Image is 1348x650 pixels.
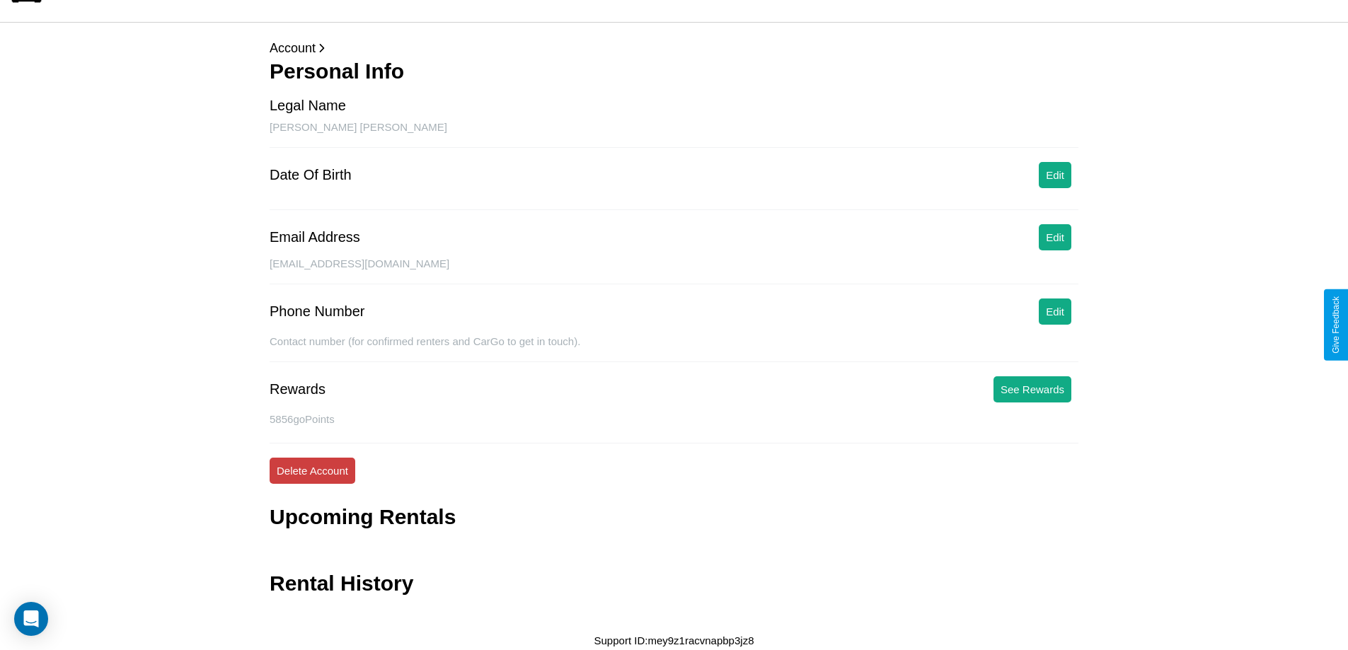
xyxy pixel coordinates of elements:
[270,335,1078,362] div: Contact number (for confirmed renters and CarGo to get in touch).
[270,37,1078,59] p: Account
[1331,296,1341,354] div: Give Feedback
[270,458,355,484] button: Delete Account
[270,167,352,183] div: Date Of Birth
[993,376,1071,402] button: See Rewards
[270,229,360,245] div: Email Address
[270,571,413,596] h3: Rental History
[270,257,1078,284] div: [EMAIL_ADDRESS][DOMAIN_NAME]
[270,410,1078,429] p: 5856 goPoints
[270,381,326,397] div: Rewards
[270,505,456,529] h3: Upcoming Rentals
[1039,298,1071,325] button: Edit
[270,98,346,114] div: Legal Name
[14,602,48,636] div: Open Intercom Messenger
[270,303,365,320] div: Phone Number
[270,59,1078,83] h3: Personal Info
[1039,162,1071,188] button: Edit
[594,631,754,650] p: Support ID: mey9z1racvnapbp3jz8
[270,121,1078,148] div: [PERSON_NAME] [PERSON_NAME]
[1039,224,1071,250] button: Edit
